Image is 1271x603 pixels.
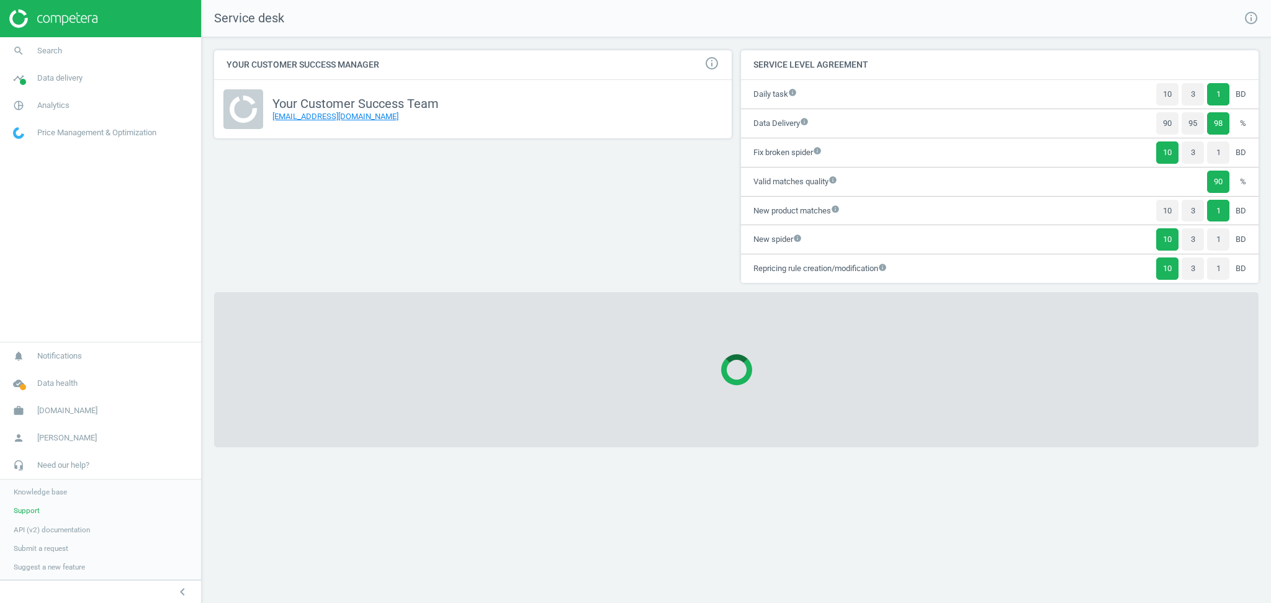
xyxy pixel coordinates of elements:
span: Price Management & Optimization [37,127,156,138]
i: info_outline [1244,11,1259,25]
i: pie_chart_outlined [7,94,30,117]
button: 1 [1207,83,1229,105]
div: Repricing rule creation/modification [753,263,878,274]
span: Knowledge base [14,487,67,497]
img: wGWNvw8QSZomAAAAABJRU5ErkJggg== [13,127,24,139]
img: 5a89686ae11e50727954286edd52b7ec.png [223,89,263,129]
div: Fix broken spider [753,147,813,158]
i: search [7,39,30,63]
i: info [788,88,797,97]
button: 10 [1156,257,1179,280]
span: Search [37,45,62,56]
i: timeline [7,66,30,90]
span: Data delivery [37,73,83,84]
i: headset_mic [7,453,30,477]
span: Suggest a new feature [14,562,85,572]
button: 3 [1182,83,1204,105]
span: BD [1236,147,1246,158]
i: info [800,117,809,126]
span: BD [1236,205,1246,217]
button: 3 [1182,257,1204,280]
i: info [878,263,887,272]
span: BD [1236,234,1246,245]
span: Service desk [202,10,284,27]
span: [DOMAIN_NAME] [37,405,97,416]
div: New product matches [753,205,831,217]
span: Support [14,506,40,516]
span: Data health [37,378,78,389]
button: 1 [1207,141,1229,164]
i: info_outline [704,56,719,71]
span: Analytics [37,100,70,111]
h4: Service Level Agreement [741,50,1259,79]
span: % [1236,176,1246,187]
button: 3 [1182,228,1204,251]
button: 90 [1207,171,1229,193]
div: Valid matches quality [753,176,829,187]
span: Notifications [37,351,82,362]
i: cloud_done [7,372,30,395]
a: [EMAIL_ADDRESS][DOMAIN_NAME] [272,112,398,121]
div: Daily task [753,89,788,100]
button: 3 [1182,141,1204,164]
span: Submit a request [14,543,68,553]
button: 3 [1182,200,1204,222]
h4: Your Customer Success Manager [214,50,732,79]
button: 1 [1207,200,1229,222]
div: New spider [753,234,793,245]
i: info [831,205,840,213]
div: Data Delivery [753,118,800,129]
span: Need our help? [37,460,89,471]
button: 98 [1207,112,1229,135]
button: 10 [1156,141,1179,164]
span: BD [1236,89,1246,100]
span: [PERSON_NAME] [37,432,97,444]
h2: Your Customer Success Team [272,96,439,111]
i: work [7,399,30,422]
img: ajHJNr6hYgQAAAAASUVORK5CYII= [9,9,97,28]
button: 90 [1156,112,1179,135]
span: API (v2) documentation [14,525,90,535]
span: BD [1236,263,1246,274]
button: 10 [1156,228,1179,251]
button: chevron_left [167,584,198,600]
button: 95 [1182,112,1204,135]
span: % [1236,118,1246,129]
a: info_outline [1244,11,1259,27]
button: 1 [1207,228,1229,251]
i: notifications [7,344,30,368]
button: 10 [1156,200,1179,222]
i: person [7,426,30,450]
i: info [829,176,837,184]
i: chevron_left [175,584,190,599]
button: 10 [1156,83,1179,105]
button: 1 [1207,257,1229,280]
i: info [813,146,822,155]
i: info [793,234,802,243]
